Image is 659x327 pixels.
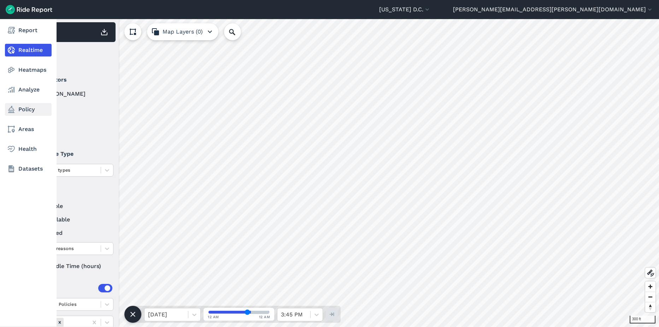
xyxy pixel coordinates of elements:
label: Lime [29,103,113,112]
div: Remove Areas (35) [56,318,64,327]
label: unavailable [29,215,113,224]
summary: Areas [29,278,112,298]
summary: Status [29,182,112,202]
div: Idle Time (hours) [29,260,113,273]
button: [PERSON_NAME][EMAIL_ADDRESS][PERSON_NAME][DOMAIN_NAME] [453,5,653,14]
div: Filter [26,45,116,67]
button: Zoom out [645,292,655,302]
label: Veo [29,130,113,138]
summary: Vehicle Type [29,144,112,164]
a: Report [5,24,52,37]
canvas: Map [23,19,659,327]
a: Datasets [5,162,52,175]
button: Reset bearing to north [645,302,655,312]
a: Health [5,143,52,155]
a: Areas [5,123,52,136]
label: Spin [29,117,113,125]
label: [PERSON_NAME] [29,90,113,98]
summary: Operators [29,70,112,90]
label: available [29,202,113,210]
span: 12 AM [259,314,270,320]
button: Map Layers (0) [147,23,218,40]
img: Ride Report [6,5,52,14]
input: Search Location or Vehicles [224,23,252,40]
div: Areas [38,284,112,292]
button: Zoom in [645,281,655,292]
span: 12 AM [208,314,219,320]
a: Realtime [5,44,52,57]
a: Policy [5,103,52,116]
a: Analyze [5,83,52,96]
div: 300 ft [630,316,655,323]
a: Heatmaps [5,64,52,76]
label: reserved [29,229,113,237]
button: [US_STATE] D.C. [379,5,431,14]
